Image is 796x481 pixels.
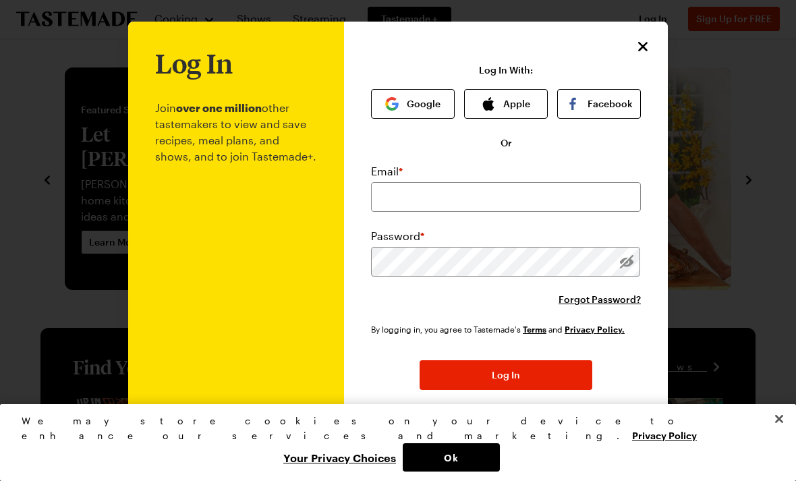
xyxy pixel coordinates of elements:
button: Ok [403,443,500,472]
div: Privacy [22,414,763,472]
a: Tastemade Terms of Service [523,323,546,335]
button: Google [371,89,455,119]
span: Log In [492,368,520,382]
label: Password [371,228,424,244]
button: Close [634,38,652,55]
a: Tastemade Privacy Policy [565,323,625,335]
h1: Log In [155,49,233,78]
span: Or [501,136,512,150]
b: over one million [176,101,262,114]
button: Your Privacy Choices [277,443,403,472]
p: Log In With: [479,65,533,76]
div: We may store cookies on your device to enhance our services and marketing. [22,414,763,443]
div: By logging in, you agree to Tastemade's and [371,322,630,336]
label: Email [371,163,403,179]
button: Facebook [557,89,641,119]
button: Forgot Password? [559,293,641,306]
p: Join other tastemakers to view and save recipes, meal plans, and shows, and to join Tastemade+. [155,78,317,457]
button: Apple [464,89,548,119]
button: Log In [420,360,592,390]
button: Close [764,404,794,434]
a: More information about your privacy, opens in a new tab [632,428,697,441]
